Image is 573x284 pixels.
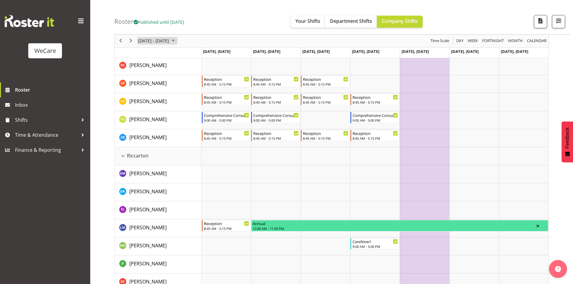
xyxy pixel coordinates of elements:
button: Month [526,37,548,45]
div: Comprehensive Consult [204,112,249,118]
span: [PERSON_NAME] [129,188,167,195]
span: [DATE], [DATE] [253,49,280,54]
div: Yvonne Denny"s event - Comprehensive Consult Begin From Thursday, November 13, 2025 at 9:00:00 AM... [350,112,399,123]
div: Reception [204,94,249,100]
div: Shannon Pocklington"s event - Reception Begin From Wednesday, November 12, 2025 at 8:45:00 AM GMT... [301,94,350,105]
span: Day [456,37,464,45]
div: Zephy Bennett"s event - Reception Begin From Thursday, November 13, 2025 at 8:45:00 AM GMT+13:00 ... [350,130,399,141]
a: [PERSON_NAME] [129,206,167,213]
span: Published until [DATE] [134,19,184,25]
div: Samantha Poultney"s event - Reception Begin From Wednesday, November 12, 2025 at 8:45:00 AM GMT+1... [301,76,350,87]
img: help-xxl-2.png [555,266,561,272]
div: 8:45 AM - 5:15 PM [253,136,299,141]
div: 9:00 AM - 5:00 PM [253,118,299,123]
button: Next [127,37,135,45]
div: Comprehensive Consult [253,112,299,118]
span: Feedback [565,127,570,148]
a: [PERSON_NAME] [129,80,167,87]
a: [PERSON_NAME] [129,260,167,267]
div: Reception [303,130,348,136]
div: Reception [253,94,299,100]
div: 8:45 AM - 5:15 PM [303,136,348,141]
td: Riccarton resource [115,147,202,165]
div: 8:45 AM - 5:15 PM [303,100,348,105]
div: Samantha Poultney"s event - Reception Begin From Tuesday, November 11, 2025 at 8:45:00 AM GMT+13:... [251,76,300,87]
span: Time & Attendance [15,130,78,139]
div: 8:45 AM - 5:15 PM [353,136,398,141]
div: 9:00 AM - 5:00 PM [353,244,398,249]
button: Time Scale [430,37,450,45]
div: 8:45 AM - 5:15 PM [204,136,249,141]
div: Shannon Pocklington"s event - Reception Begin From Thursday, November 13, 2025 at 8:45:00 AM GMT+... [350,94,399,105]
div: 8:45 AM - 5:15 PM [253,100,299,105]
div: November 10 - 16, 2025 [136,35,178,47]
button: Fortnight [481,37,505,45]
button: Your Shifts [291,16,325,28]
div: Reception [253,130,299,136]
a: [PERSON_NAME] [129,170,167,177]
div: 12:00 AM - 11:59 PM [253,226,536,231]
div: Yvonne Denny"s event - Comprehensive Consult Begin From Tuesday, November 11, 2025 at 9:00:00 AM ... [251,112,300,123]
span: [DATE], [DATE] [302,49,330,54]
td: Deepti Raturi resource [115,183,202,201]
div: 8:45 AM - 5:15 PM [253,82,299,87]
div: Marie-Claire Dickson-Bakker"s event - CareNow1 Begin From Thursday, November 13, 2025 at 9:00:00 ... [350,238,399,249]
td: Rachel Els resource [115,57,202,75]
img: Rosterit website logo [5,15,54,27]
div: Comprehensive Consult [353,112,398,118]
div: 8:45 AM - 5:15 PM [204,100,249,105]
td: Deepti Mahajan resource [115,165,202,183]
span: Your Shifts [295,18,320,24]
td: Pooja Prabhu resource [115,255,202,273]
div: Reception [204,220,249,226]
h4: Roster [114,18,184,25]
div: Yvonne Denny"s event - Comprehensive Consult Begin From Monday, November 10, 2025 at 9:00:00 AM G... [202,112,251,123]
button: Timeline Day [455,37,465,45]
button: Timeline Week [467,37,479,45]
span: [DATE], [DATE] [501,49,528,54]
div: CareNow1 [353,238,398,244]
div: Reception [303,76,348,82]
span: [DATE], [DATE] [352,49,379,54]
td: Ella Jarvis resource [115,201,202,219]
div: Shannon Pocklington"s event - Reception Begin From Monday, November 10, 2025 at 8:45:00 AM GMT+13... [202,94,251,105]
a: [PERSON_NAME] [129,242,167,249]
a: [PERSON_NAME] [129,98,167,105]
div: 9:00 AM - 5:00 PM [204,118,249,123]
div: Shannon Pocklington"s event - Reception Begin From Tuesday, November 11, 2025 at 8:45:00 AM GMT+1... [251,94,300,105]
span: Company Shifts [382,18,418,24]
td: Marie-Claire Dickson-Bakker resource [115,237,202,255]
button: Filter Shifts [552,15,565,28]
span: Riccarton [127,152,149,159]
span: [DATE] - [DATE] [137,37,170,45]
span: calendar [526,37,547,45]
td: Yvonne Denny resource [115,111,202,129]
div: Reception [253,76,299,82]
a: [PERSON_NAME] [129,116,167,123]
button: November 2025 [137,37,177,45]
div: Annual [253,220,536,226]
a: [PERSON_NAME] [129,224,167,231]
a: [PERSON_NAME] [129,62,167,69]
span: Month [507,37,523,45]
div: Reception [303,94,348,100]
button: Department Shifts [325,16,377,28]
td: Samantha Poultney resource [115,75,202,93]
div: Reception [353,94,398,100]
a: [PERSON_NAME] [129,134,167,141]
button: Feedback - Show survey [562,121,573,162]
div: Lainie Montgomery"s event - Annual Begin From Tuesday, November 11, 2025 at 12:00:00 AM GMT+13:00... [251,220,548,231]
div: Reception [353,130,398,136]
div: previous period [116,35,126,47]
div: Samantha Poultney"s event - Reception Begin From Monday, November 10, 2025 at 8:45:00 AM GMT+13:0... [202,76,251,87]
span: Week [467,37,479,45]
div: 8:45 AM - 5:15 PM [204,82,249,87]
